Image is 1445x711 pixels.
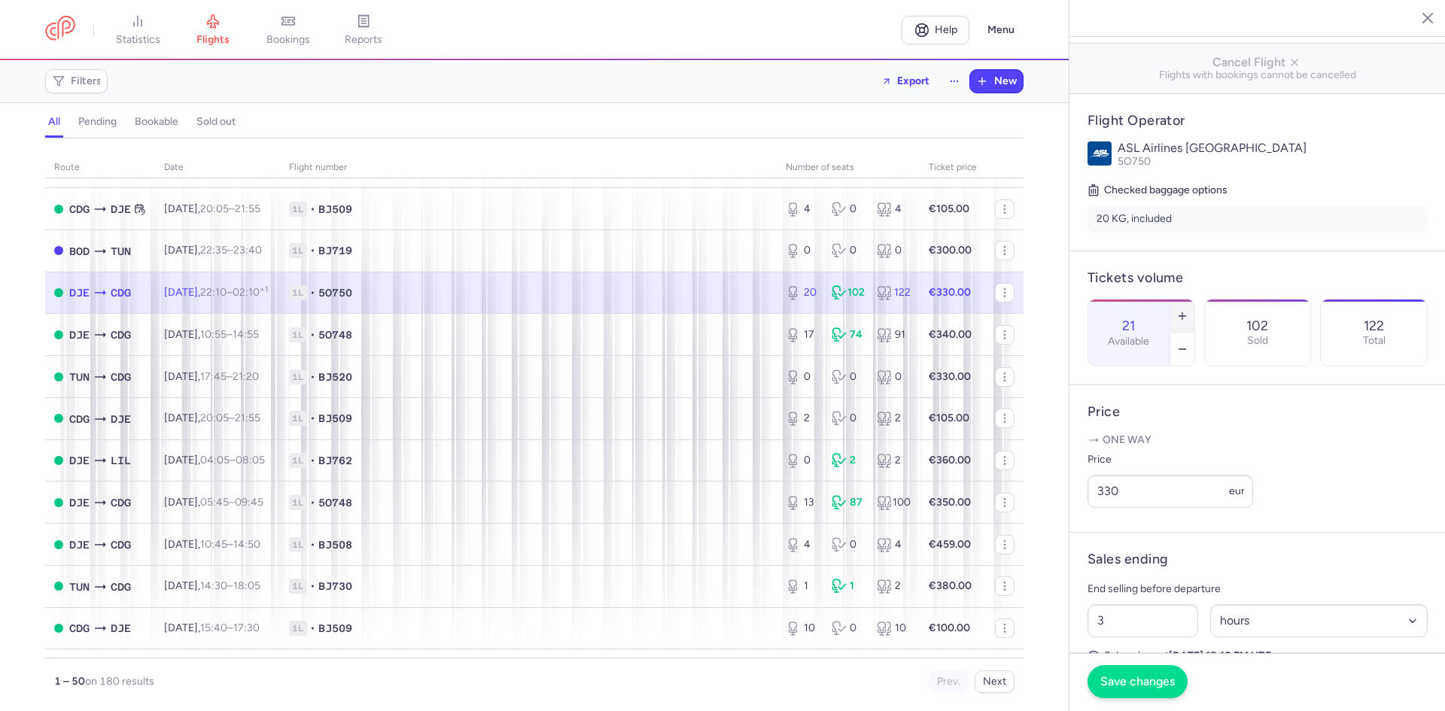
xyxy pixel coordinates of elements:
div: 0 [877,243,911,258]
span: – [200,621,260,634]
span: CDG [69,201,90,217]
time: 02:10 [233,286,268,299]
span: BJ509 [318,621,352,636]
span: [DATE], [164,454,265,466]
h4: sold out [196,115,236,129]
li: 20 KG, included [1088,205,1428,232]
span: 5O750 [1118,155,1151,168]
div: 2 [877,411,911,426]
span: – [200,244,262,257]
div: 0 [832,243,865,258]
span: • [310,411,315,426]
span: Filters [71,75,102,87]
span: TUN [69,369,90,385]
h5: Checked baggage options [1088,181,1428,199]
p: One way [1088,433,1428,448]
span: • [310,327,315,342]
span: BJ508 [318,537,352,552]
span: Cancel Flight [1081,56,1434,69]
span: – [200,538,260,551]
span: • [310,621,315,636]
a: reports [326,14,401,47]
time: 22:35 [200,244,227,257]
div: 0 [832,537,865,552]
strong: €340.00 [929,328,972,341]
span: CDG [69,620,90,637]
a: flights [175,14,251,47]
span: CDG [69,411,90,427]
div: 4 [786,202,820,217]
strong: €350.00 [929,496,971,509]
strong: €380.00 [929,579,972,592]
div: 17 [786,327,820,342]
time: 05:45 [200,496,229,509]
p: 122 [1364,318,1384,333]
time: 04:05 [200,454,230,466]
div: 2 [832,453,865,468]
span: DJE [69,494,90,511]
strong: 1 – 50 [54,675,85,688]
time: 15:40 [200,621,227,634]
span: 1L [289,411,307,426]
span: • [310,285,315,300]
span: 1L [289,285,307,300]
div: 4 [877,202,911,217]
h4: pending [78,115,117,129]
span: eur [1229,485,1245,497]
strong: €300.00 [929,244,972,257]
time: 14:55 [233,328,259,341]
span: BJ719 [318,243,352,258]
strong: €105.00 [929,202,969,215]
button: Filters [46,70,107,93]
span: – [200,286,268,299]
span: 1L [289,621,307,636]
time: 10:45 [200,538,227,551]
span: [DATE], [164,328,259,341]
time: 09:45 [235,496,263,509]
span: TUN [111,243,131,260]
span: bookings [266,33,310,47]
div: 91 [877,327,911,342]
span: [DATE], [164,244,262,257]
div: 100 [877,495,911,510]
div: 0 [832,621,865,636]
span: Save changes [1100,675,1175,688]
th: number of seats [777,156,920,179]
time: 20:05 [200,412,229,424]
span: [DATE], [164,202,260,215]
span: Flights with bookings cannot be cancelled [1081,69,1434,81]
input: ## [1088,604,1198,637]
span: DJE [111,411,131,427]
span: 1L [289,243,307,258]
div: 2 [877,453,911,468]
span: [DATE], [164,286,268,299]
h4: Tickets volume [1088,269,1428,287]
a: CitizenPlane red outlined logo [45,16,75,44]
div: 1 [832,579,865,594]
span: • [310,202,315,217]
span: statistics [116,33,160,47]
span: – [200,496,263,509]
div: 87 [832,495,865,510]
span: 1L [289,579,307,594]
span: BJ509 [318,202,352,217]
span: 1L [289,537,307,552]
span: 1L [289,327,307,342]
strong: €360.00 [929,454,971,466]
p: Sales close at [1088,649,1428,663]
time: 08:05 [236,454,265,466]
span: 5O748 [318,495,352,510]
span: • [310,453,315,468]
span: • [310,537,315,552]
span: BJ762 [318,453,352,468]
div: 0 [832,202,865,217]
span: 1L [289,369,307,384]
span: • [310,579,315,594]
label: Available [1108,336,1149,348]
button: Menu [978,16,1024,44]
span: [DATE], [164,621,260,634]
div: 0 [786,243,820,258]
span: Export [897,75,929,87]
th: Ticket price [920,156,986,179]
p: 102 [1246,318,1268,333]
